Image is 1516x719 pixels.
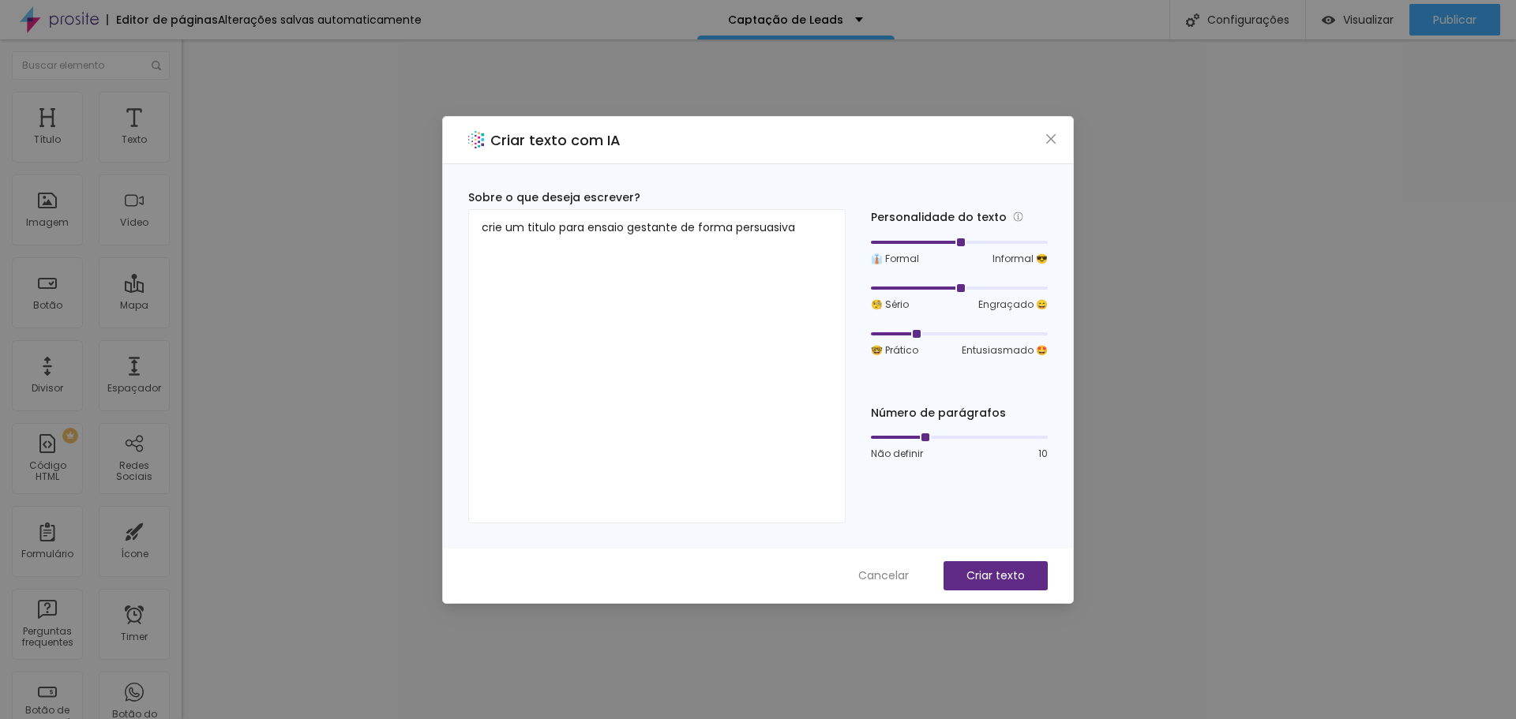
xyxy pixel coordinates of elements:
div: Personalidade do texto [871,208,1048,227]
span: Entusiasmado 🤩 [962,343,1048,358]
button: Close [1043,130,1060,147]
span: 10 [1038,447,1048,461]
span: 🤓 Prático [871,343,918,358]
textarea: crie um titulo para ensaio gestante de forma persuasiva [468,209,846,523]
p: Criar texto [966,567,1025,584]
span: 👔 Formal [871,252,919,266]
span: Cancelar [858,567,909,584]
h2: Criar texto com IA [490,129,621,151]
div: Número de parágrafos [871,405,1048,421]
span: 🧐 Sério [871,298,909,312]
span: close [1045,133,1057,145]
span: Engraçado 😄 [978,298,1048,312]
button: Cancelar [842,561,925,590]
button: Criar texto [944,561,1048,590]
span: Informal 😎 [993,252,1048,266]
span: Não definir [871,447,923,461]
div: Sobre o que deseja escrever? [468,189,846,206]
